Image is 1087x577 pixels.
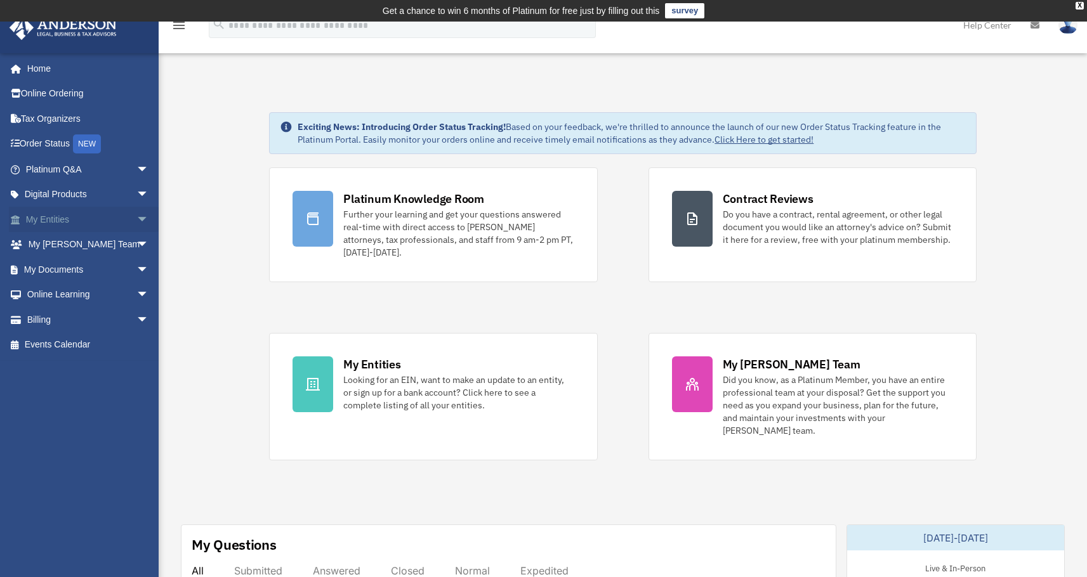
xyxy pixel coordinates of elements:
a: Contract Reviews Do you have a contract, rental agreement, or other legal document you would like... [649,167,977,282]
span: arrow_drop_down [136,157,162,183]
a: Online Ordering [9,81,168,107]
div: My [PERSON_NAME] Team [723,356,860,372]
span: arrow_drop_down [136,257,162,283]
div: NEW [73,134,101,153]
div: Get a chance to win 6 months of Platinum for free just by filling out this [383,3,660,18]
div: Live & In-Person [915,561,996,574]
div: Submitted [234,564,282,577]
strong: Exciting News: Introducing Order Status Tracking! [298,121,506,133]
div: Closed [391,564,425,577]
div: My Entities [343,356,400,372]
a: Platinum Q&Aarrow_drop_down [9,157,168,182]
a: My [PERSON_NAME] Team Did you know, as a Platinum Member, you have an entire professional team at... [649,333,977,460]
span: arrow_drop_down [136,282,162,308]
div: Do you have a contract, rental agreement, or other legal document you would like an attorney's ad... [723,208,953,246]
span: arrow_drop_down [136,307,162,333]
span: arrow_drop_down [136,207,162,233]
div: Further your learning and get your questions answered real-time with direct access to [PERSON_NAM... [343,208,574,259]
div: close [1076,2,1084,10]
div: Platinum Knowledge Room [343,191,484,207]
img: User Pic [1058,16,1077,34]
img: Anderson Advisors Platinum Portal [6,15,121,40]
div: Normal [455,564,490,577]
span: arrow_drop_down [136,182,162,208]
a: My [PERSON_NAME] Teamarrow_drop_down [9,232,168,257]
div: Expedited [520,564,569,577]
a: Tax Organizers [9,106,168,131]
a: Order StatusNEW [9,131,168,157]
a: Platinum Knowledge Room Further your learning and get your questions answered real-time with dire... [269,167,597,282]
a: Digital Productsarrow_drop_down [9,182,168,207]
div: [DATE]-[DATE] [847,525,1064,550]
span: arrow_drop_down [136,232,162,258]
a: Click Here to get started! [715,134,814,145]
a: survey [665,3,704,18]
a: Events Calendar [9,332,168,358]
i: menu [171,18,187,33]
a: My Entitiesarrow_drop_down [9,207,168,232]
div: Based on your feedback, we're thrilled to announce the launch of our new Order Status Tracking fe... [298,120,965,146]
a: My Documentsarrow_drop_down [9,257,168,282]
div: Looking for an EIN, want to make an update to an entity, or sign up for a bank account? Click her... [343,373,574,412]
a: My Entities Looking for an EIN, want to make an update to an entity, or sign up for a bank accoun... [269,333,597,460]
a: Home [9,56,162,81]
div: All [192,564,204,577]
i: search [212,17,226,31]
a: Online Learningarrow_drop_down [9,282,168,308]
a: menu [171,22,187,33]
a: Billingarrow_drop_down [9,307,168,332]
div: My Questions [192,535,277,554]
div: Contract Reviews [723,191,814,207]
div: Did you know, as a Platinum Member, you have an entire professional team at your disposal? Get th... [723,373,953,437]
div: Answered [313,564,360,577]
